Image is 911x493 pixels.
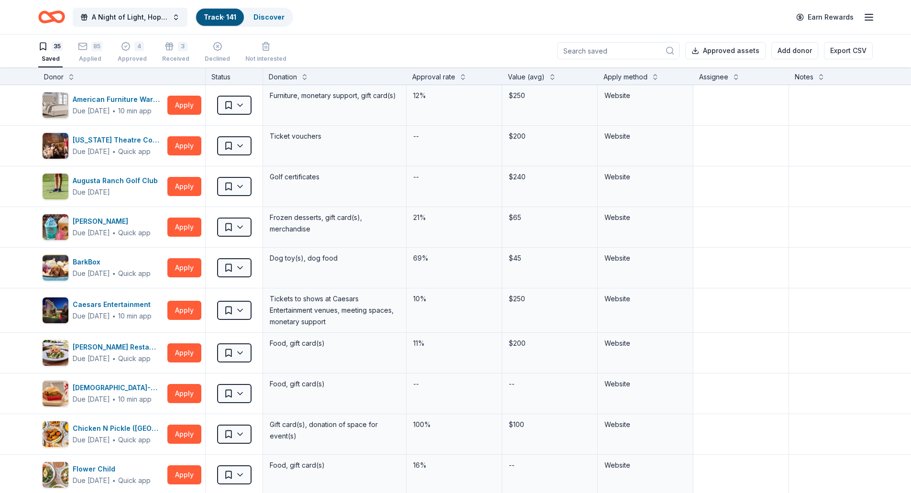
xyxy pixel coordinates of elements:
div: Website [604,131,686,142]
div: $45 [508,252,592,265]
a: Discover [253,13,285,21]
div: Website [604,171,686,183]
div: Due [DATE] [73,434,110,446]
button: Declined [205,38,230,67]
img: Image for Caesars Entertainment [43,297,68,323]
button: 85Applied [78,38,102,67]
button: Not interested [245,38,286,67]
div: Quick app [118,228,151,238]
div: Food, gift card(s) [269,459,400,472]
div: Not interested [245,55,286,63]
div: Website [604,460,686,471]
div: Quick app [118,435,151,445]
div: [US_STATE] Theatre Company [73,134,164,146]
span: ∙ [112,436,116,444]
button: A Night of Light, Hope, and Legacy Gala 2026 [73,8,187,27]
div: Golf certificates [269,170,400,184]
button: 3Received [162,38,189,67]
div: $250 [508,292,592,306]
div: -- [412,130,420,143]
img: Image for Augusta Ranch Golf Club [43,174,68,199]
div: Food, gift card(s) [269,377,400,391]
span: ∙ [112,229,116,237]
div: Applied [78,55,102,63]
div: Apply method [604,71,648,83]
div: Gift card(s), donation of space for event(s) [269,418,400,443]
button: Image for Flower ChildFlower ChildDue [DATE]∙Quick app [42,461,164,488]
div: Website [604,90,686,101]
img: Image for Flower Child [43,462,68,488]
span: ∙ [112,312,116,320]
div: 10 min app [118,106,152,116]
button: Apply [167,136,201,155]
button: Image for Arizona Theatre Company[US_STATE] Theatre CompanyDue [DATE]∙Quick app [42,132,164,159]
div: Website [604,252,686,264]
a: Track· 141 [204,13,236,21]
div: [PERSON_NAME] [73,216,151,227]
div: Due [DATE] [73,353,110,364]
button: Apply [167,384,201,403]
span: ∙ [112,107,116,115]
button: Apply [167,258,201,277]
div: 16% [412,459,496,472]
button: Apply [167,177,201,196]
a: Earn Rewards [790,9,859,26]
div: 100% [412,418,496,431]
img: Image for BarkBox [43,255,68,281]
div: $240 [508,170,592,184]
div: [DEMOGRAPHIC_DATA]-fil-A ([GEOGRAPHIC_DATA]) [73,382,164,394]
div: Due [DATE] [73,146,110,157]
button: Track· 141Discover [195,8,293,27]
button: Image for Bahama Buck's[PERSON_NAME]Due [DATE]∙Quick app [42,214,164,241]
div: Website [604,212,686,223]
div: Website [604,378,686,390]
div: Quick app [118,354,151,363]
span: ∙ [112,147,116,155]
div: BarkBox [73,256,151,268]
button: Image for Chick-fil-A (Tucson)[DEMOGRAPHIC_DATA]-fil-A ([GEOGRAPHIC_DATA])Due [DATE]∙10 min app [42,380,164,407]
div: Quick app [118,269,151,278]
div: Tickets to shows at Caesars Entertainment venues, meeting spaces, monetary support [269,292,400,329]
button: Image for American Furniture WarehouseAmerican Furniture WarehouseDue [DATE]∙10 min app [42,92,164,119]
div: Due [DATE] [73,475,110,486]
div: Due [DATE] [73,227,110,239]
button: Image for Cameron Mitchell Restaurants[PERSON_NAME] RestaurantsDue [DATE]∙Quick app [42,340,164,366]
div: Due [DATE] [73,105,110,117]
div: $250 [508,89,592,102]
img: Image for Arizona Theatre Company [43,133,68,159]
div: Notes [795,71,813,83]
div: 3 [178,42,187,51]
div: American Furniture Warehouse [73,94,164,105]
div: $100 [508,418,592,431]
span: ∙ [112,269,116,277]
div: Donation [269,71,297,83]
button: Image for Caesars EntertainmentCaesars EntertainmentDue [DATE]∙10 min app [42,297,164,324]
div: 10 min app [118,394,152,404]
button: Image for BarkBoxBarkBoxDue [DATE]∙Quick app [42,254,164,281]
div: -- [508,459,516,472]
div: Due [DATE] [73,394,110,405]
img: Image for Chicken N Pickle (Glendale) [43,421,68,447]
div: Declined [205,55,230,63]
span: ∙ [112,354,116,362]
div: 11% [412,337,496,350]
button: Image for Chicken N Pickle (Glendale)Chicken N Pickle ([GEOGRAPHIC_DATA])Due [DATE]∙Quick app [42,421,164,448]
button: Apply [167,301,201,320]
div: Value (avg) [508,71,545,83]
span: ∙ [112,395,116,403]
div: 10 min app [118,311,152,321]
div: Approved [118,55,147,63]
button: Export CSV [824,42,873,59]
button: Image for Augusta Ranch Golf ClubAugusta Ranch Golf ClubDue [DATE] [42,173,164,200]
input: Search saved [557,42,680,59]
div: Donor [44,71,64,83]
div: Due [DATE] [73,268,110,279]
div: Furniture, monetary support, gift card(s) [269,89,400,102]
button: Apply [167,425,201,444]
div: Frozen desserts, gift card(s), merchandise [269,211,400,236]
img: Image for Chick-fil-A (Tucson) [43,381,68,406]
a: Home [38,6,65,28]
div: Ticket vouchers [269,130,400,143]
div: Due [DATE] [73,310,110,322]
div: 12% [412,89,496,102]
